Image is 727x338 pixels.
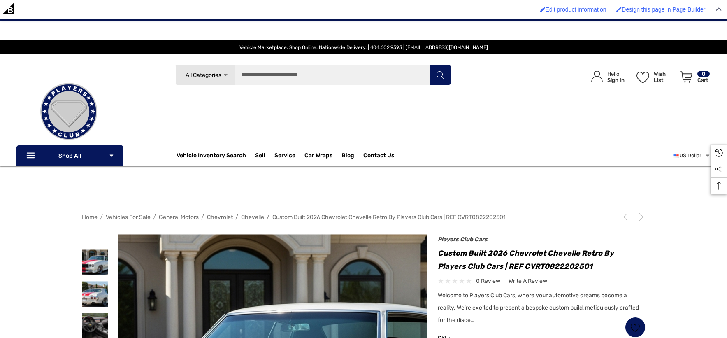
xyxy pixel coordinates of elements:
svg: Wish List [636,72,649,83]
svg: Wish List [630,323,640,332]
a: Chevrolet [207,214,233,221]
a: USD [673,147,711,164]
span: 0 review [476,276,500,286]
img: Custom Built 2026 Chevrolet Chevelle Retro by Players Club Cars | REF CVRT0822202501 [82,249,108,275]
nav: Breadcrumb [82,210,646,224]
a: Car Wraps [304,147,341,164]
a: Contact Us [363,152,394,161]
span: Edit product information [546,6,606,13]
svg: Review Your Cart [680,71,692,83]
a: Chevelle [241,214,264,221]
a: Previous [621,213,633,221]
a: Enabled brush for product edit Edit product information [536,2,611,17]
span: Write a Review [509,277,547,285]
img: Players Club | Cars For Sale [28,70,110,153]
span: Design this page in Page Builder [622,6,705,13]
h1: Custom Built 2026 Chevrolet Chevelle Retro by Players Club Cars | REF CVRT0822202501 [438,247,646,273]
a: Custom Built 2026 Chevrolet Chevelle Retro by Players Club Cars | REF CVRT0822202501 [272,214,506,221]
a: Blog [341,152,354,161]
svg: Top [711,182,727,190]
img: Enabled brush for page builder edit. [616,7,622,12]
span: Car Wraps [304,152,332,161]
svg: Icon Arrow Down [223,72,229,78]
a: Wish List Wish List [633,63,676,91]
svg: Icon Line [26,151,38,161]
a: Enabled brush for page builder edit. Design this page in Page Builder [612,2,709,17]
svg: Icon Arrow Down [109,153,114,159]
img: Enabled brush for product edit [540,7,546,12]
p: Wish List [654,71,676,83]
img: Close Admin Bar [716,7,722,11]
a: Write a Review [509,276,547,286]
a: Sell [255,147,274,164]
p: Shop All [16,145,123,166]
a: Sign in [582,63,629,91]
svg: Icon User Account [591,71,603,82]
button: Search [430,65,451,85]
a: Cart with 0 items [676,63,711,95]
span: All Categories [185,72,221,79]
a: Wish List [625,317,646,338]
a: Service [274,152,295,161]
a: Vehicle Inventory Search [177,152,246,161]
a: All Categories Icon Arrow Down Icon Arrow Up [175,65,235,85]
p: Cart [697,77,710,83]
a: Players Club Cars [438,236,488,243]
a: Vehicles For Sale [106,214,151,221]
a: Next [634,213,646,221]
svg: Recently Viewed [715,149,723,157]
span: Welcome to Players Club Cars, where your automotive dreams become a reality. We're excited to pre... [438,292,639,324]
a: General Motors [159,214,199,221]
img: Custom Built 2026 Chevrolet Chevelle Retro by Players Club Cars | REF CVRT0822202501 [82,281,108,307]
svg: Social Media [715,165,723,173]
a: Home [82,214,98,221]
p: Hello [607,71,625,77]
p: Sign In [607,77,625,83]
span: Vehicle Marketplace. Shop Online. Nationwide Delivery. | 404.602.9593 | [EMAIL_ADDRESS][DOMAIN_NAME] [239,44,488,50]
span: Sell [255,152,265,161]
p: 0 [697,71,710,77]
